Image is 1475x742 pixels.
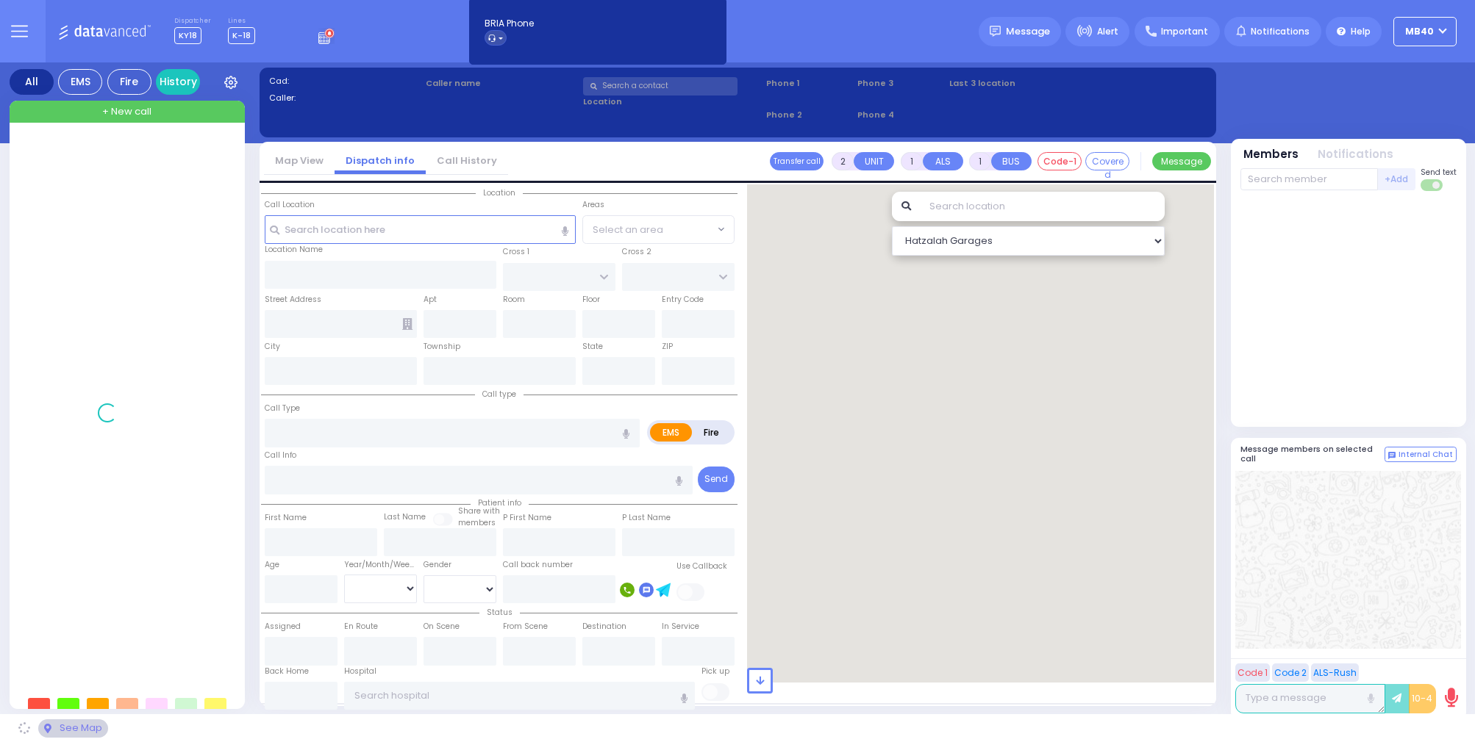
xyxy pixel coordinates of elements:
[1097,25,1118,38] span: Alert
[1251,25,1310,38] span: Notifications
[156,69,200,95] a: History
[107,69,151,95] div: Fire
[1421,178,1444,192] label: Turn off text
[1405,25,1434,38] span: MB40
[691,423,732,442] label: Fire
[1421,167,1457,178] span: Send text
[424,559,451,571] label: Gender
[770,152,824,170] button: Transfer call
[269,75,421,87] label: Cad:
[622,246,651,258] label: Cross 2
[582,294,600,306] label: Floor
[583,77,737,96] input: Search a contact
[503,512,551,524] label: P First Name
[1006,24,1050,39] span: Message
[426,77,578,90] label: Caller name
[1235,663,1270,682] button: Code 1
[265,403,300,414] label: Call Type
[228,17,255,26] label: Lines
[58,22,156,40] img: Logo
[503,246,529,258] label: Cross 1
[265,244,323,256] label: Location Name
[1037,152,1082,170] button: Code-1
[662,294,704,306] label: Entry Code
[1311,663,1359,682] button: ALS-Rush
[503,559,573,571] label: Call back number
[402,318,413,330] span: Other building occupants
[265,621,301,633] label: Assigned
[593,223,663,237] span: Select an area
[662,621,699,633] label: In Service
[920,192,1165,221] input: Search location
[265,450,296,461] label: Call Info
[174,27,201,44] span: KY18
[458,517,496,528] span: members
[949,77,1078,90] label: Last 3 location
[676,561,727,572] label: Use Callback
[265,294,321,306] label: Street Address
[1240,444,1385,464] h5: Message members on selected call
[344,666,376,677] label: Hospital
[1240,168,1378,190] input: Search member
[10,69,54,95] div: All
[476,187,523,198] span: Location
[991,152,1032,170] button: BUS
[583,96,762,108] label: Location
[265,666,309,677] label: Back Home
[424,621,460,633] label: On Scene
[1161,25,1208,38] span: Important
[424,341,460,353] label: Township
[335,154,426,168] a: Dispatch info
[503,621,548,633] label: From Scene
[854,152,894,170] button: UNIT
[503,294,525,306] label: Room
[1393,17,1457,46] button: MB40
[701,666,729,677] label: Pick up
[1385,447,1457,463] button: Internal Chat
[990,26,1001,37] img: message.svg
[265,512,307,524] label: First Name
[766,77,853,90] span: Phone 1
[265,559,279,571] label: Age
[485,17,534,30] span: BRIA Phone
[766,109,853,121] span: Phone 2
[475,389,524,400] span: Call type
[1243,146,1299,163] button: Members
[264,154,335,168] a: Map View
[857,109,944,121] span: Phone 4
[426,154,508,168] a: Call History
[344,559,417,571] div: Year/Month/Week/Day
[479,607,520,618] span: Status
[1388,452,1396,459] img: comment-alt.png
[1399,450,1453,460] span: Internal Chat
[265,215,576,243] input: Search location here
[102,104,151,119] span: + New call
[265,199,315,211] label: Call Location
[582,341,603,353] label: State
[58,69,102,95] div: EMS
[265,341,280,353] label: City
[344,621,378,633] label: En Route
[1318,146,1393,163] button: Notifications
[662,341,673,353] label: ZIP
[923,152,963,170] button: ALS
[384,511,426,523] label: Last Name
[228,27,255,44] span: K-18
[1085,152,1129,170] button: Covered
[344,682,695,710] input: Search hospital
[471,497,529,508] span: Patient info
[174,17,211,26] label: Dispatcher
[1152,152,1211,170] button: Message
[582,621,626,633] label: Destination
[1272,663,1309,682] button: Code 2
[1351,25,1371,38] span: Help
[582,199,604,211] label: Areas
[424,294,437,306] label: Apt
[269,92,421,104] label: Caller:
[650,423,693,442] label: EMS
[622,512,671,524] label: P Last Name
[857,77,944,90] span: Phone 3
[38,719,107,738] div: See map
[458,505,500,516] small: Share with
[698,467,735,492] button: Send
